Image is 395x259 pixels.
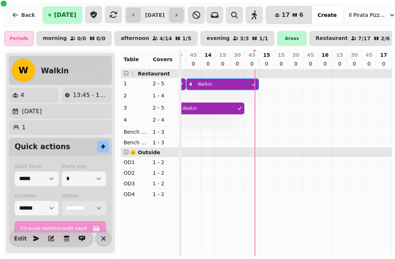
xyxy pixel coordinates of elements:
[62,192,106,199] label: Status
[278,51,285,59] p: 15
[43,36,67,41] p: morning
[351,60,357,67] p: 0
[204,51,211,59] p: 14
[278,60,284,67] p: 0
[124,128,147,136] p: Bench Left
[219,51,226,59] p: 15
[6,6,41,24] button: Back
[73,91,109,100] p: 13:45 - 15:00
[207,36,230,41] p: evening
[124,56,139,62] span: Table
[259,36,268,41] p: 1 / 1
[20,91,24,100] p: 4
[365,51,372,59] p: 45
[130,149,160,155] span: 🌞 Outside
[337,60,343,67] p: 0
[266,6,312,24] button: 176
[153,169,176,177] p: 1 - 2
[263,51,270,59] p: 15
[124,116,147,123] p: 4
[380,51,387,59] p: 17
[153,80,176,87] p: 2 - 5
[124,92,147,99] p: 2
[153,92,176,99] p: 1 - 4
[249,60,255,67] p: 0
[124,80,147,87] p: 1
[153,139,176,146] p: 1 - 3
[182,36,191,41] p: 1 / 5
[21,226,91,231] span: Charge debit/credit card
[205,60,211,67] p: 0
[358,36,370,41] p: 7 / 17
[41,66,69,76] h2: Walkin
[77,36,86,41] p: 0 / 0
[13,231,28,246] button: Edit
[200,31,274,46] button: evening3/31/1
[19,66,28,75] span: W
[124,159,147,166] p: OD1
[153,159,176,166] p: 1 - 2
[124,104,147,111] p: 3
[381,60,387,67] p: 0
[336,51,343,59] p: 15
[21,12,35,18] span: Back
[15,221,106,236] button: Charge debit/credit card
[15,163,59,170] label: Start Time
[153,180,176,187] p: 1 - 2
[381,36,390,41] p: 2 / 6
[312,6,342,24] button: Create
[159,36,172,41] p: 4 / 14
[197,81,212,87] p: Walkin
[124,139,147,146] p: Bench Right
[124,169,147,177] p: OD2
[191,60,196,67] p: 0
[183,106,197,111] p: Walkin
[264,60,270,67] p: 0
[308,60,313,67] p: 0
[37,31,112,46] button: morning0/00/0
[4,31,34,46] div: Periods
[114,31,197,46] button: afternoon4/141/5
[175,51,182,59] p: 30
[317,12,336,18] span: Create
[234,60,240,67] p: 0
[189,81,192,87] div: 4
[307,51,314,59] p: 45
[366,60,372,67] p: 0
[322,60,328,67] p: 0
[282,12,290,18] span: 17
[220,60,226,67] p: 0
[351,51,358,59] p: 30
[22,107,42,116] p: [DATE]
[97,36,106,41] p: 0 / 0
[240,36,249,41] p: 3 / 3
[292,51,299,59] p: 30
[54,12,76,18] span: [DATE]
[153,56,173,62] span: Covers
[234,51,241,59] p: 30
[293,60,299,67] p: 0
[299,12,303,18] span: 6
[153,104,176,111] p: 2 - 5
[22,123,26,132] p: 1
[62,163,106,170] label: Party size
[349,11,385,19] span: Il Pirata Pizzata
[316,36,348,41] p: Restaurant
[121,36,149,41] p: afternoon
[124,180,147,187] p: OD3
[248,51,255,59] p: 45
[124,190,147,198] p: OD4
[16,236,25,241] span: Edit
[153,128,176,136] p: 1 - 3
[42,6,82,24] button: [DATE]
[153,116,176,123] p: 2 - 4
[130,71,170,77] span: 🍴 Restaurant
[15,141,70,152] h2: Quick actions
[277,31,306,46] div: Areas
[190,51,197,59] p: 45
[15,192,59,199] label: Duration
[153,190,176,198] p: 1 - 2
[321,51,328,59] p: 16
